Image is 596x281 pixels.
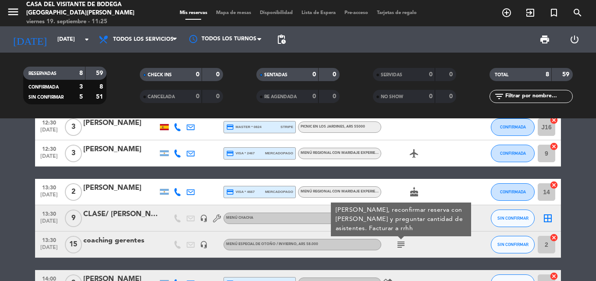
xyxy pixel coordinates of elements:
[372,11,421,15] span: Tarjetas de regalo
[491,210,535,227] button: SIN CONFIRMAR
[501,7,512,18] i: add_circle_outline
[336,206,467,233] div: [PERSON_NAME], reconfirmar reserva con [PERSON_NAME] y preguntar cantidad de asistentes. Facturar...
[83,209,158,220] div: CLASE/ [PERSON_NAME]
[38,117,60,127] span: 12:30
[539,34,550,45] span: print
[301,125,365,128] span: Picnic en los Jardines
[569,34,580,45] i: power_settings_new
[38,208,60,218] span: 13:30
[491,236,535,253] button: SIN CONFIRMAR
[409,148,419,159] i: airplanemode_active
[549,7,559,18] i: turned_in_not
[265,189,293,195] span: mercadopago
[83,235,158,246] div: coaching gerentes
[28,85,59,89] span: CONFIRMADA
[494,91,504,102] i: filter_list
[226,123,262,131] span: master * 0824
[38,127,60,137] span: [DATE]
[226,188,234,196] i: credit_card
[264,73,287,77] span: SENTADAS
[83,117,158,129] div: [PERSON_NAME]
[96,94,105,100] strong: 51
[226,242,318,246] span: Menú especial de otoño / invierno
[7,5,20,18] i: menu
[312,71,316,78] strong: 0
[449,93,454,100] strong: 0
[449,71,454,78] strong: 0
[226,149,234,157] i: credit_card
[409,187,419,197] i: cake
[148,95,175,99] span: CANCELADA
[497,216,529,221] span: SIN CONFIRMAR
[491,118,535,136] button: CONFIRMADA
[79,84,83,90] strong: 3
[26,0,142,18] div: Casa del Visitante de Bodega [GEOGRAPHIC_DATA][PERSON_NAME]
[82,34,92,45] i: arrow_drop_down
[340,11,372,15] span: Pre-acceso
[83,144,158,155] div: [PERSON_NAME]
[65,145,82,162] span: 3
[265,150,293,156] span: mercadopago
[280,124,293,130] span: stripe
[276,34,287,45] span: pending_actions
[226,188,255,196] span: visa * 4667
[28,95,64,100] span: SIN CONFIRMAR
[216,71,221,78] strong: 0
[504,92,572,101] input: Filtrar por nombre...
[38,218,60,228] span: [DATE]
[297,11,340,15] span: Lista de Espera
[38,245,60,255] span: [DATE]
[381,95,403,99] span: NO SHOW
[572,7,583,18] i: search
[301,190,428,193] span: Menú Regional con maridaje Experiencia Santa [PERSON_NAME]
[546,71,549,78] strong: 8
[65,118,82,136] span: 3
[495,73,508,77] span: TOTAL
[550,181,558,189] i: cancel
[38,143,60,153] span: 12:30
[96,70,105,76] strong: 59
[216,93,221,100] strong: 0
[562,71,571,78] strong: 59
[312,93,316,100] strong: 0
[196,71,199,78] strong: 0
[500,189,526,194] span: CONFIRMADA
[550,116,558,124] i: cancel
[491,145,535,162] button: CONFIRMADA
[497,242,529,247] span: SIN CONFIRMAR
[200,214,208,222] i: headset_mic
[226,123,234,131] i: credit_card
[381,73,402,77] span: SERVIDAS
[65,210,82,227] span: 9
[226,216,253,220] span: Menú CHACHA
[500,124,526,129] span: CONFIRMADA
[200,241,208,249] i: headset_mic
[7,30,53,49] i: [DATE]
[500,151,526,156] span: CONFIRMADA
[148,73,172,77] span: CHECK INS
[7,5,20,21] button: menu
[491,183,535,201] button: CONFIRMADA
[83,182,158,194] div: [PERSON_NAME]
[38,182,60,192] span: 13:30
[344,125,365,128] span: , ARS 55000
[113,36,174,43] span: Todos los servicios
[65,183,82,201] span: 2
[28,71,57,76] span: RESERVADAS
[301,151,428,155] span: Menú Regional con maridaje Experiencia Santa [PERSON_NAME]
[550,233,558,242] i: cancel
[550,272,558,281] i: cancel
[560,26,589,53] div: LOG OUT
[255,11,297,15] span: Disponibilidad
[297,242,318,246] span: , ARS 58.000
[196,93,199,100] strong: 0
[99,84,105,90] strong: 8
[429,71,433,78] strong: 0
[525,7,536,18] i: exit_to_app
[79,94,83,100] strong: 5
[333,71,338,78] strong: 0
[38,235,60,245] span: 13:30
[264,95,297,99] span: RE AGENDADA
[429,93,433,100] strong: 0
[226,149,255,157] span: visa * 2467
